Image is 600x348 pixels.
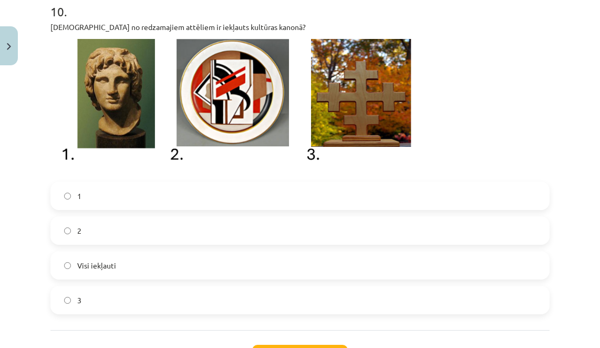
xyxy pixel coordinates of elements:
[64,262,71,269] input: Visi iekļauti
[64,297,71,304] input: 3
[7,43,11,50] img: icon-close-lesson-0947bae3869378f0d4975bcd49f059093ad1ed9edebbc8119c70593378902aed.svg
[64,193,71,200] input: 1
[77,260,116,271] span: Visi iekļauti
[77,295,81,306] span: 3
[64,227,71,234] input: 2
[77,225,81,236] span: 2
[50,22,550,33] p: [DEMOGRAPHIC_DATA] no redzamajiem attēliem ir iekļauts kultūras kanonā?
[77,191,81,202] span: 1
